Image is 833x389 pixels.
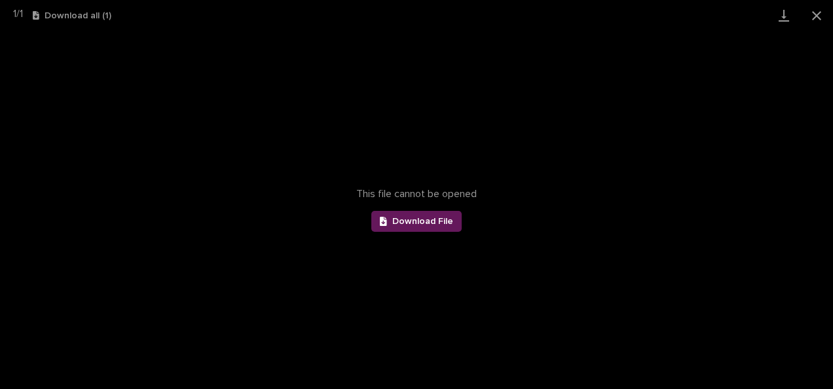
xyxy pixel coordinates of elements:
button: Download all (1) [33,11,111,20]
a: Download File [371,211,462,232]
span: 1 [20,9,23,19]
span: This file cannot be opened [356,188,477,200]
span: 1 [13,9,16,19]
span: Download File [392,217,453,226]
